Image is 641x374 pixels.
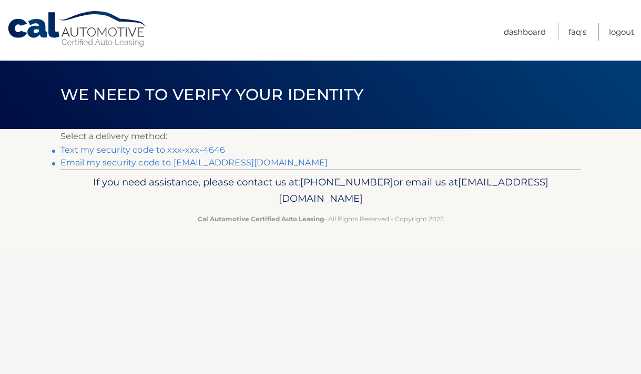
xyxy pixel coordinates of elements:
[60,145,226,155] a: Text my security code to xxx-xxx-4646
[7,11,149,48] a: Cal Automotive
[60,85,364,104] span: We need to verify your identity
[60,158,328,168] a: Email my security code to [EMAIL_ADDRESS][DOMAIN_NAME]
[67,213,574,224] p: - All Rights Reserved - Copyright 2025
[568,23,586,41] a: FAQ's
[60,129,581,144] p: Select a delivery method:
[198,215,324,223] strong: Cal Automotive Certified Auto Leasing
[300,176,393,188] span: [PHONE_NUMBER]
[504,23,546,41] a: Dashboard
[609,23,634,41] a: Logout
[67,174,574,208] p: If you need assistance, please contact us at: or email us at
